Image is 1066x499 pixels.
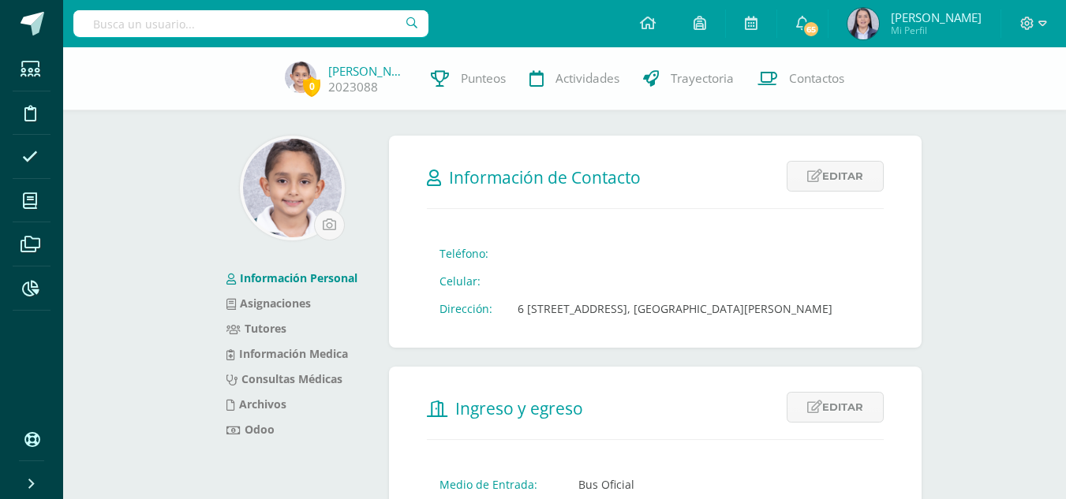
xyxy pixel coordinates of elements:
[555,70,619,87] span: Actividades
[789,70,844,87] span: Contactos
[419,47,518,110] a: Punteos
[427,295,505,322] td: Dirección:
[226,346,348,361] a: Información Medica
[891,9,982,25] span: [PERSON_NAME]
[787,392,884,423] a: Editar
[787,161,884,192] a: Editar
[746,47,856,110] a: Contactos
[461,70,506,87] span: Punteos
[891,24,982,37] span: Mi Perfil
[226,397,286,411] a: Archivos
[566,471,657,498] td: Bus Oficial
[303,76,320,96] span: 0
[847,8,879,39] img: 2d65b1c349409d80be4ac5e5dc811f01.png
[285,61,316,93] img: 5a774cf74ffb670db1c407c0e94b466d.png
[226,371,342,386] a: Consultas Médicas
[226,422,275,437] a: Odoo
[671,70,734,87] span: Trayectoria
[427,240,505,267] td: Teléfono:
[427,267,505,295] td: Celular:
[455,397,583,419] span: Ingreso y egreso
[226,321,286,336] a: Tutores
[427,471,566,498] td: Medio de Entrada:
[449,166,641,188] span: Información de Contacto
[226,296,311,311] a: Asignaciones
[328,63,407,79] a: [PERSON_NAME]
[505,295,845,322] td: 6 [STREET_ADDRESS], [GEOGRAPHIC_DATA][PERSON_NAME]
[631,47,746,110] a: Trayectoria
[518,47,631,110] a: Actividades
[226,270,357,285] a: Información Personal
[73,10,428,37] input: Busca un usuario...
[328,79,378,95] a: 2023088
[802,20,820,38] span: 65
[243,139,342,237] img: 1888221f8fd9e30b59887d797692a57b.png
